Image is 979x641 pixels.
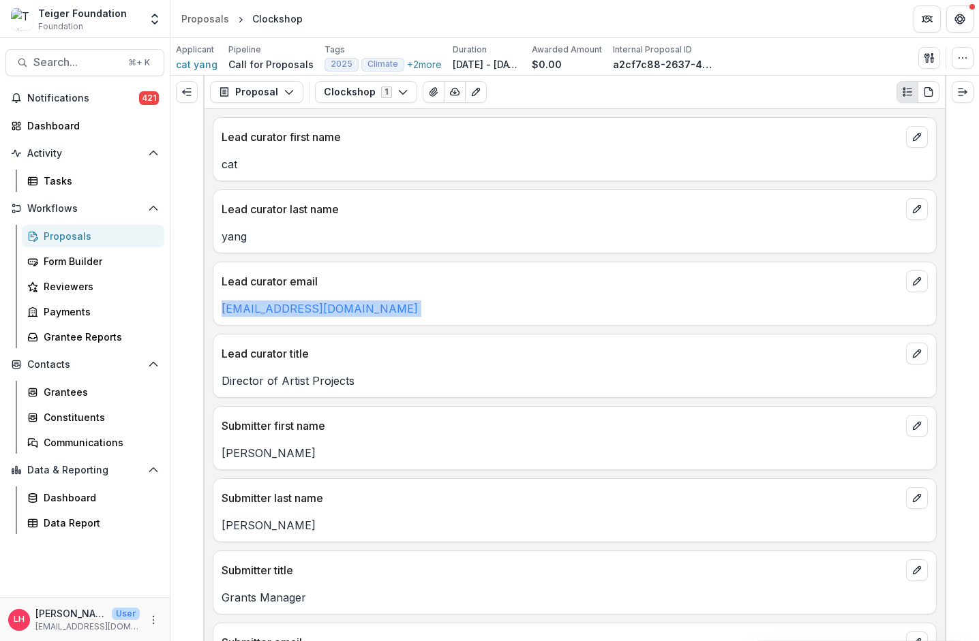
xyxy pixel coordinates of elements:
span: Notifications [27,93,139,104]
div: Dashboard [44,490,153,505]
a: Payments [22,300,164,323]
button: Notifications421 [5,87,164,109]
p: [PERSON_NAME] [222,445,928,461]
div: Dashboard [27,119,153,133]
p: Internal Proposal ID [613,44,692,56]
button: More [145,612,162,628]
button: Open Activity [5,142,164,164]
p: Call for Proposals [228,57,314,72]
a: Dashboard [22,486,164,509]
button: Plaintext view [897,81,918,103]
div: Communications [44,435,153,450]
button: edit [906,415,928,437]
div: Grantees [44,385,153,399]
a: Grantee Reports [22,326,164,348]
span: Workflows [27,203,142,215]
button: Open Data & Reporting [5,459,164,481]
button: Get Help [946,5,974,33]
p: Lead curator email [222,273,901,290]
button: View Attached Files [423,81,445,103]
a: Proposals [22,225,164,247]
a: cat yang [176,57,217,72]
button: edit [906,559,928,581]
div: Constituents [44,410,153,424]
button: Clockshop1 [315,81,417,103]
span: Activity [27,148,142,159]
button: Open entity switcher [145,5,164,33]
img: Teiger Foundation [11,8,33,30]
a: Proposals [176,9,235,29]
p: Submitter last name [222,490,901,506]
button: Open Contacts [5,354,164,375]
span: Climate [367,59,398,69]
button: Expand right [952,81,974,103]
div: Larissa Harris [14,615,25,624]
a: Communications [22,431,164,454]
div: Teiger Foundation [38,6,127,20]
div: Data Report [44,516,153,530]
p: [EMAIL_ADDRESS][DOMAIN_NAME] [35,621,140,633]
p: Duration [453,44,487,56]
span: Contacts [27,359,142,371]
p: Grants Manager [222,589,928,606]
button: edit [906,343,928,364]
p: $0.00 [532,57,562,72]
p: a2cf7c88-2637-4837-b873-2fc002975f1b [613,57,715,72]
a: Data Report [22,512,164,534]
button: edit [906,270,928,292]
p: yang [222,228,928,245]
div: ⌘ + K [125,55,153,70]
div: Reviewers [44,279,153,294]
span: Search... [33,56,120,69]
p: Applicant [176,44,214,56]
a: Grantees [22,381,164,403]
div: Proposals [181,12,229,26]
p: Submitter title [222,562,901,578]
span: Foundation [38,20,83,33]
button: Open Workflows [5,198,164,219]
button: edit [906,487,928,509]
p: Lead curator last name [222,201,901,217]
span: 421 [139,91,159,105]
button: PDF view [918,81,939,103]
p: Awarded Amount [532,44,602,56]
button: edit [906,198,928,220]
button: Search... [5,49,164,76]
div: Grantee Reports [44,330,153,344]
p: Lead curator title [222,345,901,362]
p: Tags [325,44,345,56]
p: [PERSON_NAME] [222,517,928,533]
nav: breadcrumb [176,9,308,29]
a: Form Builder [22,250,164,272]
button: Partners [914,5,941,33]
div: Clockshop [252,12,303,26]
p: cat [222,156,928,172]
button: edit [906,126,928,148]
a: [EMAIL_ADDRESS][DOMAIN_NAME] [222,302,418,315]
p: Pipeline [228,44,261,56]
div: Form Builder [44,254,153,268]
div: Payments [44,304,153,319]
p: Director of Artist Projects [222,373,928,389]
button: Expand left [176,81,198,103]
button: Proposal [210,81,303,103]
a: Tasks [22,170,164,192]
button: +2more [407,57,442,72]
a: Constituents [22,406,164,428]
div: Proposals [44,229,153,243]
div: Tasks [44,174,153,188]
a: Dashboard [5,114,164,137]
p: Submitter first name [222,418,901,434]
button: Edit as form [465,81,487,103]
p: [DATE] - [DATE] [453,57,521,72]
span: Data & Reporting [27,465,142,476]
p: User [112,608,140,620]
p: [PERSON_NAME] [35,606,106,621]
p: Lead curator first name [222,129,901,145]
span: 2025 [331,59,352,69]
a: Reviewers [22,275,164,298]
